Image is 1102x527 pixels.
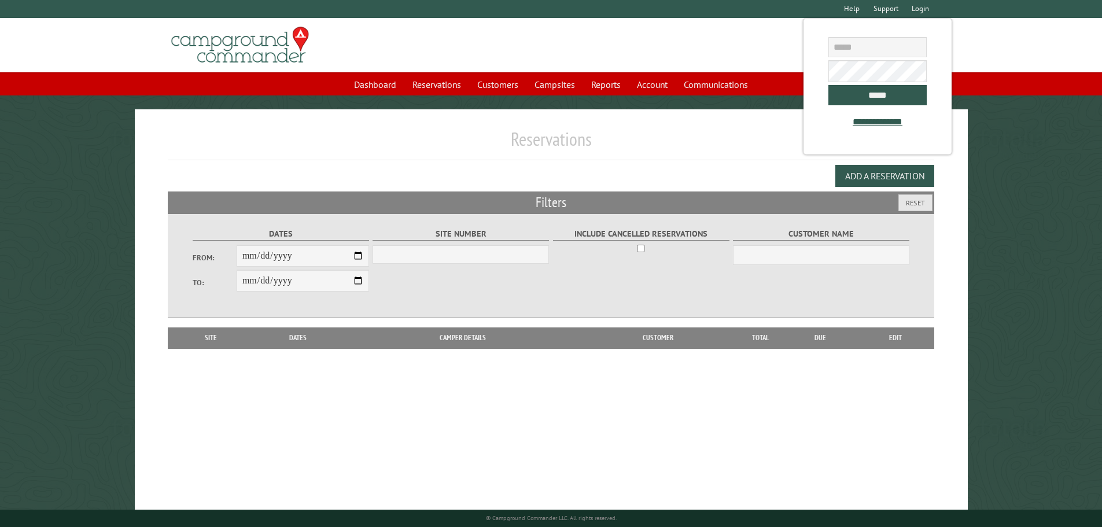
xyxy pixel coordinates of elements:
[193,252,237,263] label: From:
[168,128,935,160] h1: Reservations
[578,327,738,348] th: Customer
[738,327,784,348] th: Total
[470,73,525,95] a: Customers
[174,327,249,348] th: Site
[168,23,312,68] img: Campground Commander
[733,227,909,241] label: Customer Name
[406,73,468,95] a: Reservations
[677,73,755,95] a: Communications
[630,73,675,95] a: Account
[373,227,549,241] label: Site Number
[553,227,729,241] label: Include Cancelled Reservations
[348,327,578,348] th: Camper Details
[193,227,369,241] label: Dates
[584,73,628,95] a: Reports
[249,327,348,348] th: Dates
[835,165,934,187] button: Add a Reservation
[898,194,933,211] button: Reset
[347,73,403,95] a: Dashboard
[486,514,617,522] small: © Campground Commander LLC. All rights reserved.
[784,327,857,348] th: Due
[528,73,582,95] a: Campsites
[193,277,237,288] label: To:
[857,327,935,348] th: Edit
[168,191,935,213] h2: Filters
